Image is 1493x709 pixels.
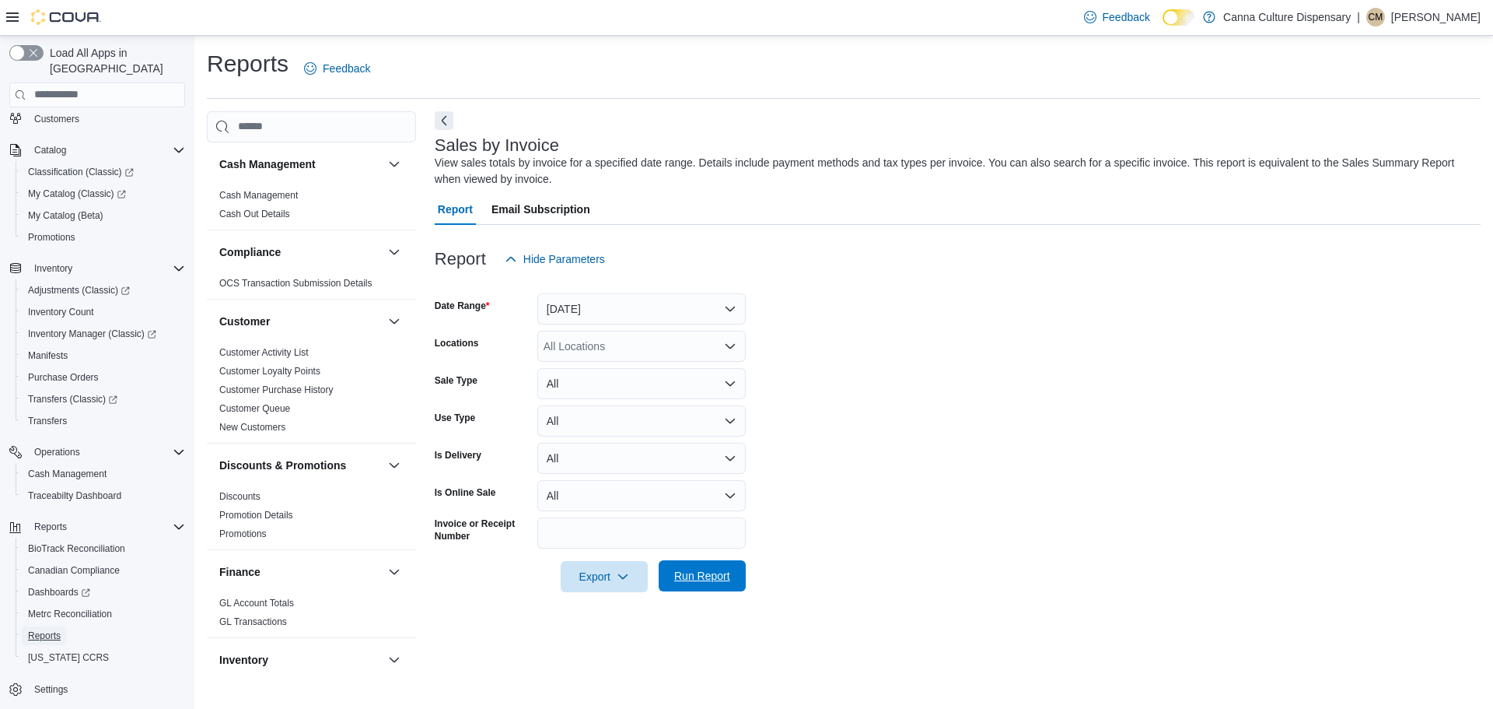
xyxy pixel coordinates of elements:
span: Cash Management [28,468,107,480]
button: Open list of options [724,340,736,353]
button: All [537,405,746,437]
button: All [537,368,746,399]
span: Operations [28,443,185,462]
div: Customer [207,343,416,443]
button: Customer [385,312,404,331]
span: Transfers (Classic) [22,390,185,409]
span: Transfers [28,415,67,427]
span: My Catalog (Beta) [28,209,103,222]
button: Promotions [16,226,191,248]
button: Run Report [659,560,746,591]
a: Canadian Compliance [22,561,126,580]
a: Promotions [219,528,267,539]
button: BioTrack Reconciliation [16,538,191,560]
span: Customer Queue [219,402,290,415]
a: Customer Loyalty Points [219,366,320,377]
span: My Catalog (Classic) [22,184,185,203]
a: Transfers [22,412,73,430]
a: Feedback [298,53,376,84]
a: Transfers (Classic) [16,388,191,410]
a: Adjustments (Classic) [16,279,191,301]
a: Promotion Details [219,510,293,521]
span: Email Subscription [491,194,590,225]
span: Metrc Reconciliation [28,608,112,620]
a: Cash Management [219,190,298,201]
button: Manifests [16,345,191,367]
span: [US_STATE] CCRS [28,651,109,664]
div: Compliance [207,274,416,299]
span: Customer Purchase History [219,384,334,396]
a: Purchase Orders [22,368,105,387]
button: Reports [3,516,191,538]
span: Run Report [674,568,730,584]
span: My Catalog (Classic) [28,188,126,200]
a: Classification (Classic) [16,161,191,183]
a: My Catalog (Classic) [22,184,132,203]
a: Discounts [219,491,260,502]
button: Inventory [219,652,382,668]
button: Inventory [3,258,191,279]
button: Canadian Compliance [16,560,191,581]
a: Customer Activity List [219,347,309,358]
button: Cash Management [16,463,191,485]
button: Operations [28,443,86,462]
label: Is Online Sale [435,486,496,499]
h3: Cash Management [219,156,316,172]
a: Customer Queue [219,403,290,414]
a: Inventory Manager (Classic) [16,323,191,345]
div: Discounts & Promotions [207,487,416,549]
span: Transfers [22,412,185,430]
p: | [1357,8,1360,26]
label: Is Delivery [435,449,481,462]
span: Purchase Orders [28,371,99,384]
span: Adjustments (Classic) [28,284,130,297]
span: Promotions [22,228,185,247]
span: CM [1369,8,1383,26]
a: Inventory Count [22,303,100,321]
span: Classification (Classic) [22,163,185,181]
a: Dashboards [22,583,96,602]
button: Inventory [28,259,79,278]
h3: Finance [219,564,260,580]
p: Canna Culture Dispensary [1223,8,1351,26]
span: My Catalog (Beta) [22,206,185,225]
span: Promotions [219,528,267,540]
div: Cash Management [207,186,416,230]
span: Report [438,194,473,225]
span: Dashboards [28,586,90,598]
span: Catalog [34,144,66,156]
span: Discounts [219,490,260,503]
button: Export [561,561,648,592]
span: Customers [28,109,185,128]
span: Promotions [28,231,75,244]
span: Canadian Compliance [28,564,120,577]
span: Reports [28,630,61,642]
a: Transfers (Classic) [22,390,124,409]
button: Discounts & Promotions [385,456,404,475]
span: Export [570,561,638,592]
label: Locations [435,337,479,349]
a: Metrc Reconciliation [22,605,118,623]
label: Date Range [435,300,490,312]
button: Compliance [385,243,404,261]
h3: Report [435,250,486,269]
button: Settings [3,678,191,700]
span: BioTrack Reconciliation [22,539,185,558]
a: My Catalog (Beta) [22,206,110,225]
span: Settings [34,683,68,696]
span: Feedback [1103,9,1150,25]
span: Cash Out Details [219,208,290,220]
span: Manifests [22,346,185,365]
span: Cash Management [219,189,298,202]
h3: Sales by Invoice [435,136,559,155]
div: View sales totals by invoice for a specified date range. Details include payment methods and tax ... [435,155,1473,188]
a: Customer Purchase History [219,384,334,395]
span: Hide Parameters [523,251,605,267]
span: Washington CCRS [22,648,185,667]
button: Next [435,111,453,130]
a: [US_STATE] CCRS [22,648,115,667]
h3: Customer [219,314,270,329]
button: Purchase Orders [16,367,191,388]
button: Catalog [3,139,191,161]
